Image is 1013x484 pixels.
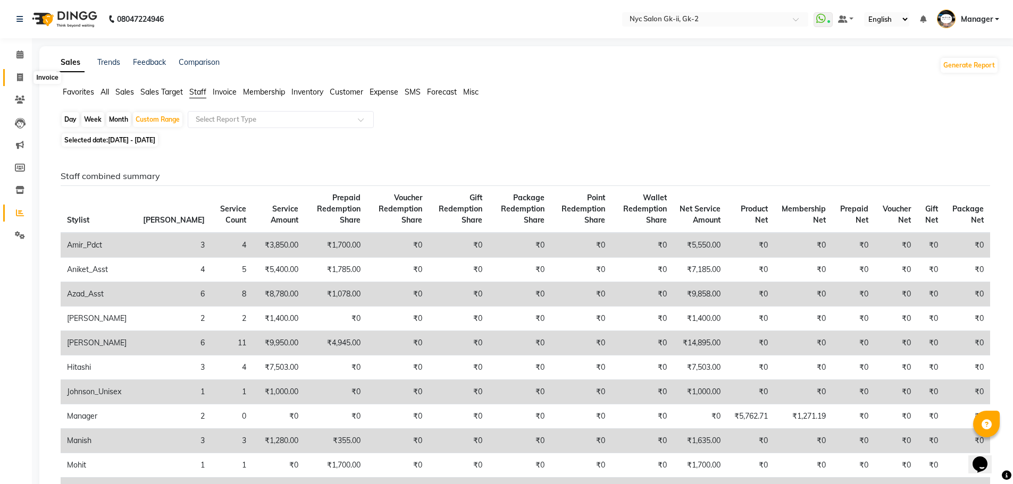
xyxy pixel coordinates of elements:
[429,307,489,331] td: ₹0
[253,331,305,355] td: ₹9,950.00
[106,112,131,127] div: Month
[62,112,79,127] div: Day
[925,204,938,225] span: Gift Net
[551,258,612,282] td: ₹0
[774,331,833,355] td: ₹0
[137,282,211,307] td: 6
[61,233,137,258] td: Amir_Pdct
[489,429,551,453] td: ₹0
[305,355,366,380] td: ₹0
[727,380,774,404] td: ₹0
[673,453,727,478] td: ₹1,700.00
[137,380,211,404] td: 1
[305,282,366,307] td: ₹1,078.00
[832,331,875,355] td: ₹0
[179,57,220,67] a: Comparison
[883,204,911,225] span: Voucher Net
[370,87,398,97] span: Expense
[875,404,917,429] td: ₹0
[612,355,673,380] td: ₹0
[774,355,833,380] td: ₹0
[673,233,727,258] td: ₹5,550.00
[917,429,944,453] td: ₹0
[61,171,990,181] h6: Staff combined summary
[27,4,100,34] img: logo
[782,204,826,225] span: Membership Net
[133,112,182,127] div: Custom Range
[774,258,833,282] td: ₹0
[117,4,164,34] b: 08047224946
[61,331,137,355] td: [PERSON_NAME]
[305,258,366,282] td: ₹1,785.00
[133,57,166,67] a: Feedback
[61,355,137,380] td: Hitashi
[143,215,205,225] span: [PERSON_NAME]
[673,404,727,429] td: ₹0
[612,282,673,307] td: ₹0
[961,14,993,25] span: Manager
[429,233,489,258] td: ₹0
[832,233,875,258] td: ₹0
[832,380,875,404] td: ₹0
[875,453,917,478] td: ₹0
[952,204,984,225] span: Package Net
[673,355,727,380] td: ₹7,503.00
[944,331,990,355] td: ₹0
[612,331,673,355] td: ₹0
[875,429,917,453] td: ₹0
[211,331,252,355] td: 11
[612,233,673,258] td: ₹0
[305,331,366,355] td: ₹4,945.00
[680,204,721,225] span: Net Service Amount
[727,429,774,453] td: ₹0
[917,307,944,331] td: ₹0
[612,453,673,478] td: ₹0
[832,258,875,282] td: ₹0
[429,453,489,478] td: ₹0
[137,331,211,355] td: 6
[429,404,489,429] td: ₹0
[243,87,285,97] span: Membership
[427,87,457,97] span: Forecast
[367,282,429,307] td: ₹0
[832,453,875,478] td: ₹0
[211,453,252,478] td: 1
[367,258,429,282] td: ₹0
[562,193,605,225] span: Point Redemption Share
[429,380,489,404] td: ₹0
[501,193,545,225] span: Package Redemption Share
[612,380,673,404] td: ₹0
[213,87,237,97] span: Invoice
[944,380,990,404] td: ₹0
[673,258,727,282] td: ₹7,185.00
[875,258,917,282] td: ₹0
[61,258,137,282] td: Aniket_Asst
[137,307,211,331] td: 2
[67,215,89,225] span: Stylist
[944,233,990,258] td: ₹0
[439,193,482,225] span: Gift Redemption Share
[489,380,551,404] td: ₹0
[727,258,774,282] td: ₹0
[61,453,137,478] td: Mohit
[61,429,137,453] td: Manish
[968,441,1002,473] iframe: chat widget
[673,282,727,307] td: ₹9,858.00
[291,87,323,97] span: Inventory
[101,87,109,97] span: All
[253,453,305,478] td: ₹0
[317,193,361,225] span: Prepaid Redemption Share
[367,307,429,331] td: ₹0
[97,57,120,67] a: Trends
[253,233,305,258] td: ₹3,850.00
[405,87,421,97] span: SMS
[305,404,366,429] td: ₹0
[774,233,833,258] td: ₹0
[62,133,158,147] span: Selected date:
[551,453,612,478] td: ₹0
[875,282,917,307] td: ₹0
[727,307,774,331] td: ₹0
[211,355,252,380] td: 4
[941,58,998,73] button: Generate Report
[551,331,612,355] td: ₹0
